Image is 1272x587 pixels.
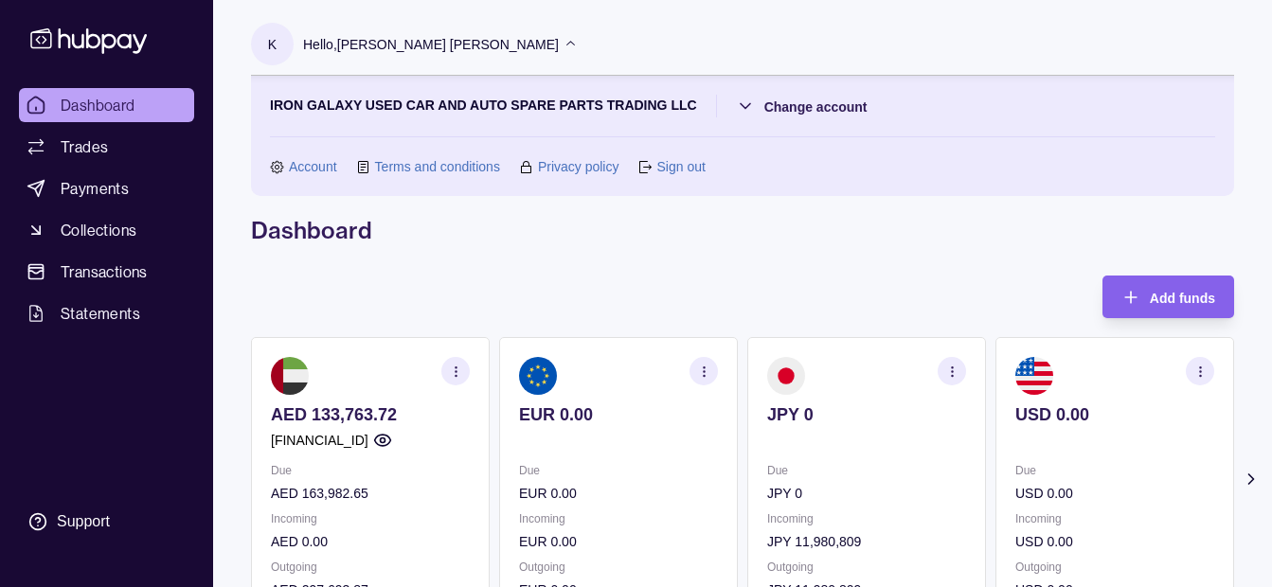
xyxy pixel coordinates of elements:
p: [FINANCIAL_ID] [271,430,368,451]
img: us [1015,357,1053,395]
p: Due [1015,460,1214,481]
p: Due [519,460,718,481]
a: Account [289,156,337,177]
span: Change account [764,99,868,115]
p: K [268,34,277,55]
a: Statements [19,296,194,330]
p: EUR 0.00 [519,531,718,552]
span: Transactions [61,260,148,283]
a: Support [19,502,194,542]
span: Payments [61,177,129,200]
a: Privacy policy [538,156,619,177]
p: AED 163,982.65 [271,483,470,504]
a: Dashboard [19,88,194,122]
a: Sign out [656,156,705,177]
p: Hello, [PERSON_NAME] [PERSON_NAME] [303,34,559,55]
button: Change account [736,95,868,117]
button: Add funds [1102,276,1234,318]
div: Support [57,511,110,532]
p: Incoming [1015,508,1214,529]
a: Payments [19,171,194,205]
a: Terms and conditions [375,156,500,177]
h1: Dashboard [251,215,1234,245]
p: Outgoing [1015,557,1214,578]
a: Transactions [19,255,194,289]
a: Collections [19,213,194,247]
p: Due [271,460,470,481]
p: EUR 0.00 [519,483,718,504]
p: Outgoing [271,557,470,578]
span: Add funds [1150,291,1215,306]
p: Incoming [767,508,966,529]
p: USD 0.00 [1015,404,1214,425]
span: Statements [61,302,140,325]
span: Trades [61,135,108,158]
a: Trades [19,130,194,164]
img: ae [271,357,309,395]
span: Dashboard [61,94,135,116]
p: Outgoing [519,557,718,578]
p: AED 0.00 [271,531,470,552]
p: IRON GALAXY USED CAR AND AUTO SPARE PARTS TRADING LLC [270,95,697,117]
p: Due [767,460,966,481]
p: JPY 0 [767,404,966,425]
img: jp [767,357,805,395]
img: eu [519,357,557,395]
p: JPY 11,980,809 [767,531,966,552]
p: Incoming [519,508,718,529]
p: Outgoing [767,557,966,578]
p: EUR 0.00 [519,404,718,425]
p: USD 0.00 [1015,531,1214,552]
span: Collections [61,219,136,241]
p: AED 133,763.72 [271,404,470,425]
p: JPY 0 [767,483,966,504]
p: USD 0.00 [1015,483,1214,504]
p: Incoming [271,508,470,529]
